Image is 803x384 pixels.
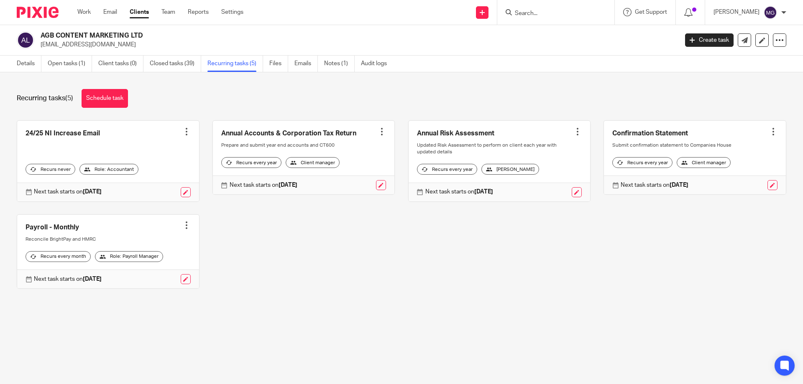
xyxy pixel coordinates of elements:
[417,164,477,175] div: Recurs every year
[685,33,734,47] a: Create task
[77,8,91,16] a: Work
[130,8,149,16] a: Clients
[279,182,297,188] strong: [DATE]
[677,157,731,168] div: Client manager
[670,182,688,188] strong: [DATE]
[324,56,355,72] a: Notes (1)
[713,8,760,16] p: [PERSON_NAME]
[764,6,777,19] img: svg%3E
[361,56,393,72] a: Audit logs
[230,181,297,189] p: Next task starts on
[612,157,673,168] div: Recurs every year
[34,275,102,283] p: Next task starts on
[26,164,75,175] div: Recurs never
[41,31,546,40] h2: AGB CONTENT MARKETING LTD
[34,188,102,196] p: Next task starts on
[17,31,34,49] img: svg%3E
[514,10,589,18] input: Search
[221,8,243,16] a: Settings
[481,164,539,175] div: [PERSON_NAME]
[221,157,281,168] div: Recurs every year
[98,56,143,72] a: Client tasks (0)
[65,95,73,102] span: (5)
[26,251,91,262] div: Recurs every month
[635,9,667,15] span: Get Support
[207,56,263,72] a: Recurring tasks (5)
[17,94,73,103] h1: Recurring tasks
[83,276,102,282] strong: [DATE]
[286,157,340,168] div: Client manager
[621,181,688,189] p: Next task starts on
[294,56,318,72] a: Emails
[425,188,493,196] p: Next task starts on
[48,56,92,72] a: Open tasks (1)
[83,189,102,195] strong: [DATE]
[103,8,117,16] a: Email
[17,7,59,18] img: Pixie
[95,251,163,262] div: Role: Payroll Manager
[79,164,138,175] div: Role: Accountant
[474,189,493,195] strong: [DATE]
[188,8,209,16] a: Reports
[161,8,175,16] a: Team
[17,56,41,72] a: Details
[269,56,288,72] a: Files
[150,56,201,72] a: Closed tasks (39)
[41,41,673,49] p: [EMAIL_ADDRESS][DOMAIN_NAME]
[82,89,128,108] a: Schedule task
